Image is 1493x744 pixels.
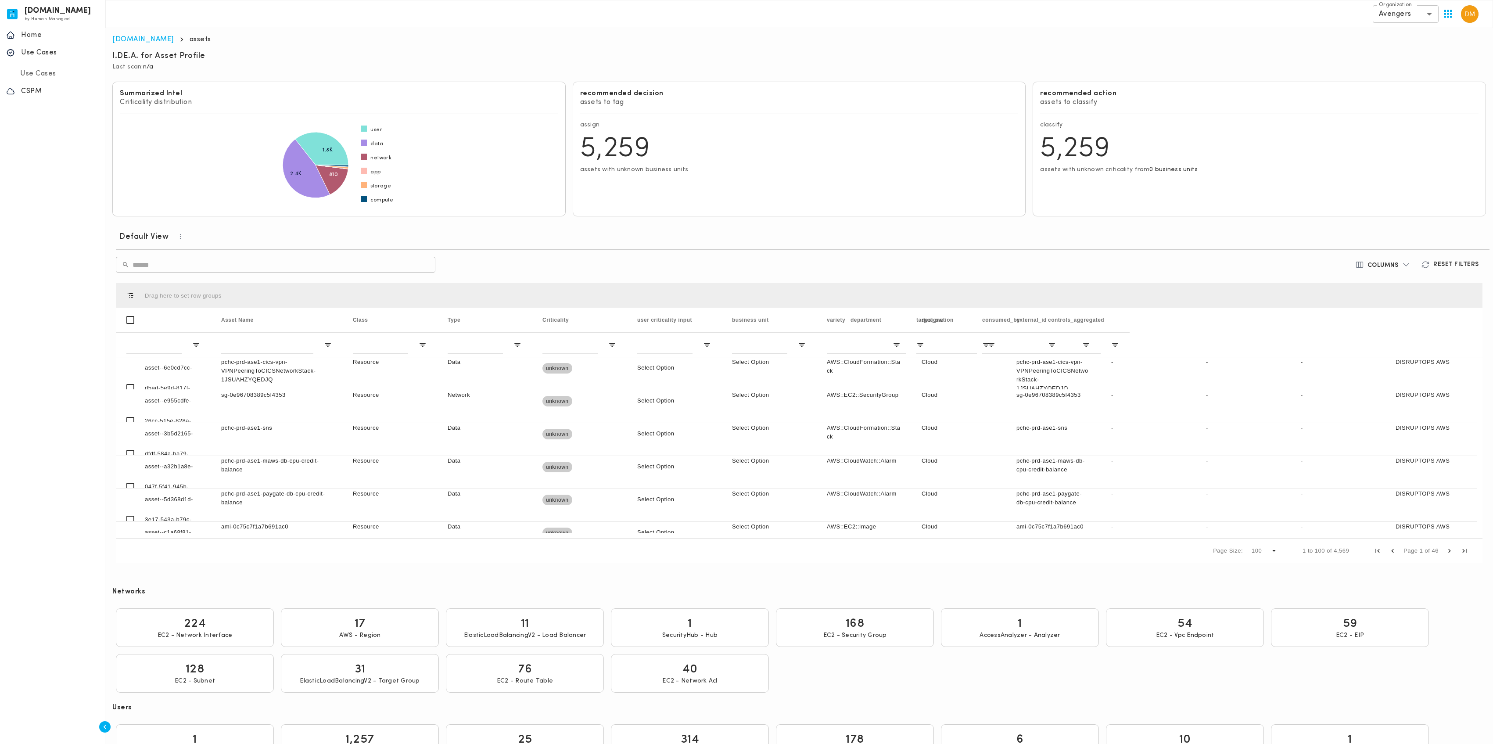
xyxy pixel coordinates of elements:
p: - [1206,456,1280,465]
span: department [851,317,881,323]
span: 5,259 [580,135,650,163]
div: First Page [1374,547,1382,555]
p: AWS::CloudFormation::Stack [827,424,901,441]
p: 168 [846,616,865,632]
span: to [1308,547,1313,554]
p: classify [1040,121,1479,129]
p: AWS::CloudWatch::Alarm [827,489,901,498]
button: Open Filter Menu [419,341,427,349]
input: Type Filter Input [448,336,503,354]
div: Next Page [1446,547,1454,555]
p: AWS - Region [339,632,381,640]
h6: Default View [119,232,169,242]
p: 54 [1177,616,1192,632]
span: app [370,169,380,176]
p: pchc-prd-ase1-cics-vpn-VPNPeeringToCICSNetworkStack-1JSUAHZYQEDJQ [221,358,332,384]
span: data [370,140,383,147]
div: Select Option [627,489,721,521]
p: - [1111,424,1185,432]
img: David Medallo [1461,5,1479,23]
p: DISRUPTOPS AWS [1396,456,1467,465]
p: pchc-prd-ase1-paygate-db-cpu-credit-balance [221,489,332,507]
p: ElasticLoadBalancingV2 - Target Group [300,677,420,685]
p: pchc-prd-ase1-paygate-db-cpu-credit-balance [1016,489,1090,507]
p: - [1301,522,1375,531]
p: Resource [353,522,427,531]
a: [DOMAIN_NAME] [112,36,174,43]
div: Page Size: [1213,547,1243,554]
span: user criticality input [637,317,692,323]
p: - [1206,489,1280,498]
p: sg-0e96708389c5f4353 [221,391,332,399]
span: asset--a32b1a8e-047f-5f41-945b-6aa56783f57a [145,456,200,517]
span: asset--c1a68f81-2e8e-5b16-a9c7-ea9bb5178f68 [145,522,200,583]
p: - [1206,424,1280,432]
span: of [1425,547,1430,554]
p: DISRUPTOPS AWS [1396,522,1467,531]
span: unknown [542,523,572,543]
text: 2.4K [291,171,302,176]
p: EC2 - Vpc Endpoint [1156,632,1214,640]
p: AWS::EC2::Image [827,522,901,531]
p: Cloud [922,358,995,367]
p: DISRUPTOPS AWS [1396,424,1467,432]
input: Filter Input [126,336,182,354]
text: 1.8K [323,147,333,153]
div: Row Groups [145,292,222,299]
span: business unit [732,317,769,323]
span: Asset Name [221,317,254,323]
span: controls_aggregated [1048,317,1104,323]
p: Data [448,522,521,531]
div: 100 [1252,547,1270,554]
p: - [1111,456,1185,465]
p: Data [448,424,521,432]
p: EC2 - EIP [1336,632,1364,640]
p: DISRUPTOPS AWS [1396,358,1467,367]
p: AccessAnalyzer - Analyzer [980,632,1060,640]
p: - [1301,391,1375,399]
button: Columns [1350,257,1416,273]
p: assets to tag [580,98,1019,107]
p: EC2 - Security Group [823,632,887,640]
span: n/a [143,64,154,70]
p: 224 [184,616,206,632]
button: Open Filter Menu [608,341,616,349]
button: Open Filter Menu [798,341,806,349]
p: Use Cases [14,69,62,78]
p: Select Option [732,391,806,399]
p: assets with unknown business units [580,166,1019,174]
span: unknown [542,424,572,444]
span: variety [827,317,845,323]
p: sg-0e96708389c5f4353 [1016,391,1090,399]
button: Reset Filters [1416,257,1486,273]
input: Class Filter Input [353,336,408,354]
label: Organization [1379,1,1412,9]
p: 40 [682,661,698,677]
p: - [1301,456,1375,465]
button: Open Filter Menu [703,341,711,349]
p: EC2 - Network Interface [158,632,233,640]
p: Cloud [922,522,995,531]
p: - [1301,358,1375,367]
input: target_sw Filter Input [916,336,972,354]
p: 76 [518,661,532,677]
p: - [1206,391,1280,399]
p: EC2 - Network Acl [662,677,717,685]
span: 5,259 [1040,135,1110,163]
p: - [1111,522,1185,531]
p: AWS::CloudFormation::Stack [827,358,901,375]
span: 1 [1420,547,1423,554]
span: consumed_by [982,317,1020,323]
input: variety Filter Input [827,336,882,354]
span: of [1327,547,1332,554]
p: Resource [353,424,427,432]
span: target_sw [916,317,943,323]
p: Cloud [922,489,995,498]
span: 0 business units [1149,166,1198,173]
button: Open Filter Menu [192,341,200,349]
h6: recommended decision [580,89,1019,98]
input: controls_aggregated Filter Input [1048,336,1101,354]
p: Resource [353,489,427,498]
p: - [1206,522,1280,531]
p: SecurityHub - Hub [662,632,718,640]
